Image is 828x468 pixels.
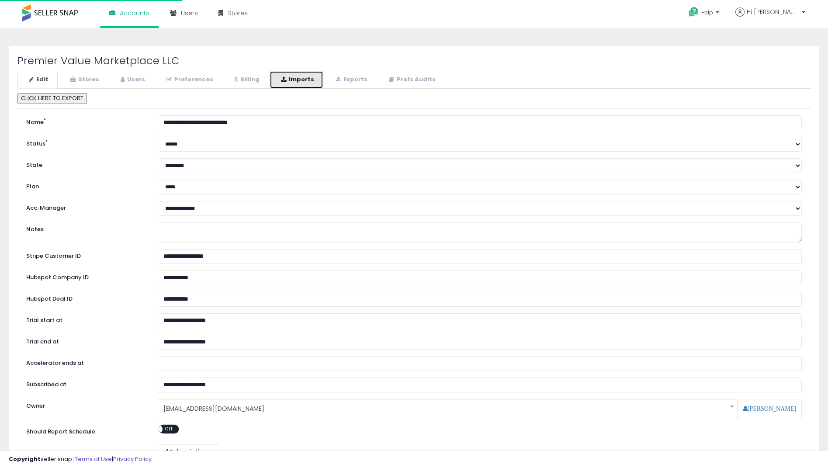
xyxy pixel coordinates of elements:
[20,115,151,127] label: Name
[113,455,152,463] a: Privacy Policy
[20,356,151,367] label: Accelerator ends at
[20,335,151,346] label: Trial end at
[223,71,269,89] a: Billing
[17,71,58,89] a: Edit
[20,270,151,282] label: Hubspot Company ID
[20,180,151,191] label: Plan
[20,249,151,260] label: Stripe Customer ID
[20,378,151,389] label: Subscribed at
[9,455,41,463] strong: Copyright
[270,71,323,89] a: Imports
[120,9,149,17] span: Accounts
[747,7,799,16] span: Hi [PERSON_NAME]
[17,55,811,66] h2: Premier Value Marketplace LLC
[688,7,699,17] i: Get Help
[75,455,112,463] a: Terms of Use
[20,137,151,148] label: Status
[228,9,248,17] span: Stores
[26,428,95,436] label: Should Report Schedule
[109,71,154,89] a: Users
[155,71,222,89] a: Preferences
[378,71,445,89] a: Prefs Audits
[324,71,377,89] a: Exports
[163,401,721,416] span: [EMAIL_ADDRESS][DOMAIN_NAME]
[158,444,219,459] button: Subscriptions
[26,402,45,410] label: Owner
[9,455,152,464] div: seller snap | |
[17,93,87,104] button: CLICK HERE TO EXPORT
[20,292,151,303] label: Hubspot Deal ID
[59,71,108,89] a: Stores
[701,9,713,16] span: Help
[20,222,151,234] label: Notes
[181,9,198,17] span: Users
[20,313,151,325] label: Trial start at
[20,201,151,212] label: Acc. Manager
[20,158,151,170] label: State
[735,7,805,27] a: Hi [PERSON_NAME]
[163,425,177,433] span: OFF
[743,406,796,412] a: [PERSON_NAME]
